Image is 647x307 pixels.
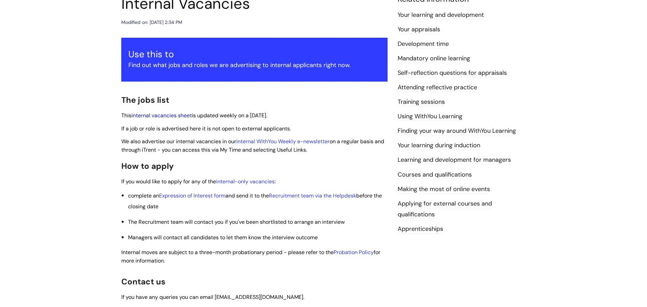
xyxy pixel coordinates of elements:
span: I [121,249,380,264]
a: Learning and development for managers [398,156,511,164]
a: Using WithYou Learning [398,112,462,121]
div: Modified on: [DATE] 2:34 PM [121,18,182,27]
a: Probation Policy [334,249,374,256]
a: Mandatory online learning [398,54,470,63]
a: Courses and qualifications [398,171,472,179]
a: Expression of Interest form [159,192,225,199]
a: Your appraisals [398,25,440,34]
span: If you would like to apply for any of the : [121,178,276,185]
span: How to apply [121,161,174,171]
a: Your learning and development [398,11,484,20]
span: complete an [128,192,159,199]
a: internal-only vacancies [216,178,275,185]
a: Training sessions [398,98,445,106]
a: Attending reflective practice [398,83,477,92]
span: The Recruitment team will contact you if you've been shortlisted to arrange an interview [128,218,345,225]
a: Recruitment team via the Helpdesk [269,192,356,199]
span: If a job or role is advertised here it is not open to external applicants. [121,125,291,132]
a: Apprenticeships [398,225,443,234]
span: and send it to the before the c [128,192,382,210]
a: Self-reflection questions for appraisals [398,69,507,78]
span: Managers will contact all candidates to let them know the interview outcome [128,234,318,241]
span: losing date [131,203,158,210]
a: Making the most of online events [398,185,490,194]
span: If you have any queries you can email [EMAIL_ADDRESS][DOMAIN_NAME]. [121,294,304,301]
span: nternal moves are subject to a three-month probationary period - please refer to the for more inf... [121,249,380,264]
p: Find out what jobs and roles we are advertising to internal applicants right now. [128,60,380,70]
a: Finding your way around WithYou Learning [398,127,516,135]
a: internal WithYou Weekly e-newsletter [236,138,330,145]
a: Applying for external courses and qualifications [398,199,492,219]
a: internal vacancies sheet [131,112,192,119]
span: The jobs list [121,95,169,105]
h3: Use this to [128,49,380,60]
span: We also advertise our internal vacancies in our on a regular basis and through iTrent - you can a... [121,138,384,153]
span: Contact us [121,276,165,287]
a: Development time [398,40,449,49]
span: This is updated weekly on a [DATE]. [121,112,267,119]
a: Your learning during induction [398,141,480,150]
